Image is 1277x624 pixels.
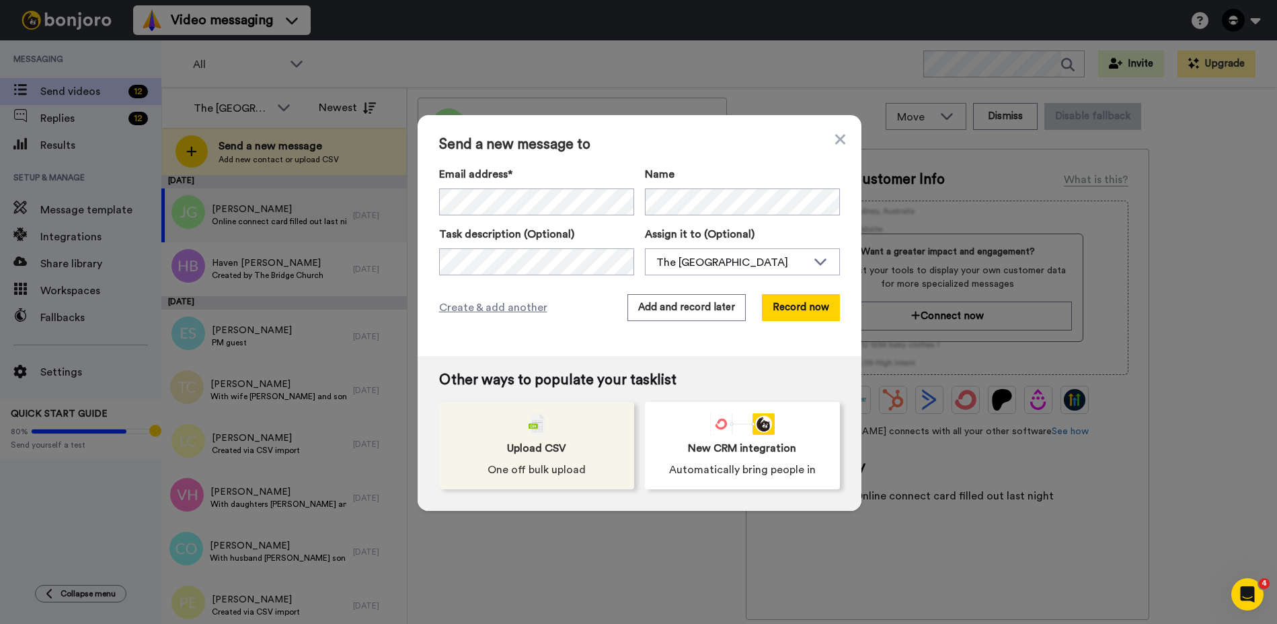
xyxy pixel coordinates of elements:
[645,166,674,182] span: Name
[488,462,586,478] span: One off bulk upload
[627,294,746,321] button: Add and record later
[645,226,840,242] label: Assign it to (Optional)
[656,254,807,271] div: The [GEOGRAPHIC_DATA]
[669,462,816,478] span: Automatically bring people in
[439,300,547,316] span: Create & add another
[710,413,775,435] div: animation
[439,226,634,242] label: Task description (Optional)
[1231,578,1264,611] iframe: Intercom live chat
[439,137,840,153] span: Send a new message to
[529,413,545,435] img: csv-grey.png
[762,294,840,321] button: Record now
[507,440,566,456] span: Upload CSV
[439,372,840,388] span: Other ways to populate your tasklist
[688,440,796,456] span: New CRM integration
[1259,578,1270,589] span: 4
[439,166,634,182] label: Email address*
